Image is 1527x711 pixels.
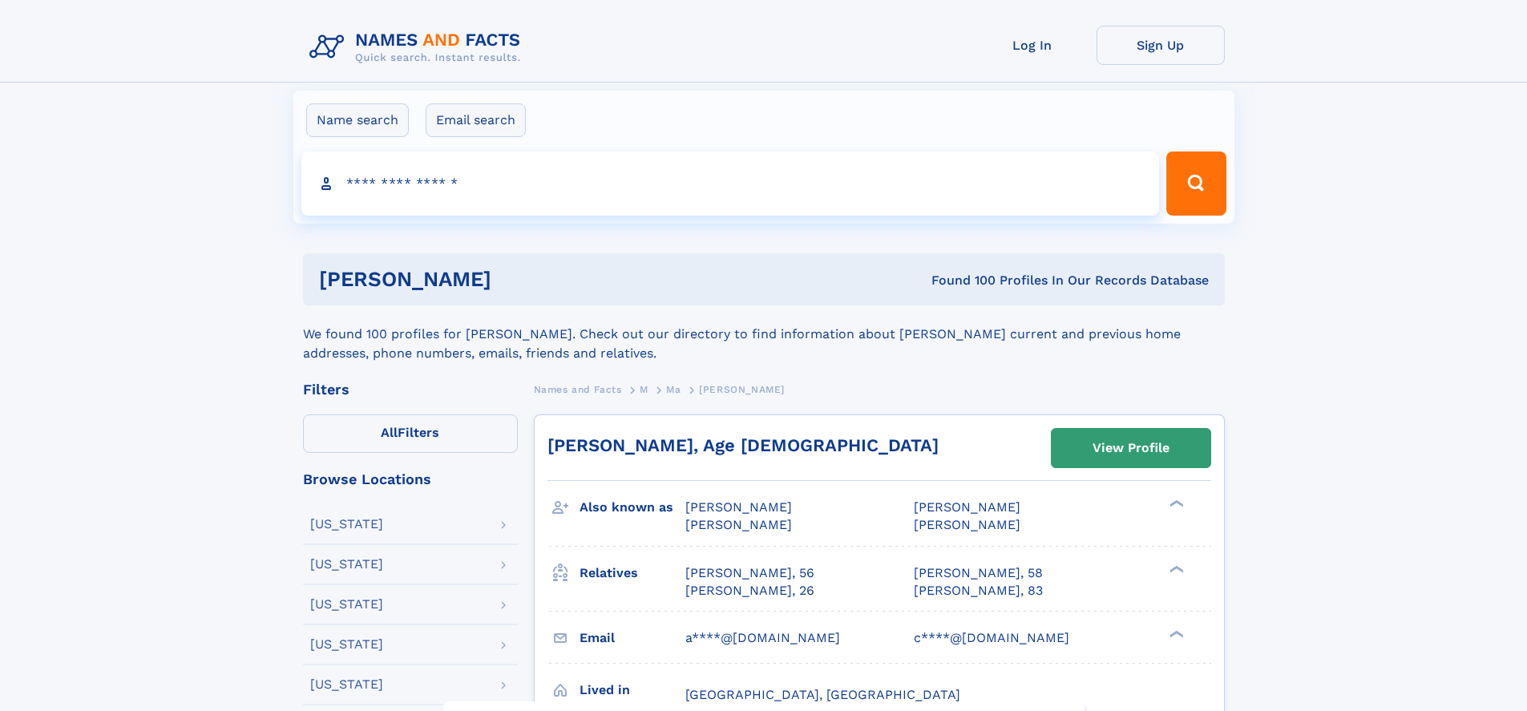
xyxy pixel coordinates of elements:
[580,494,685,521] h3: Also known as
[666,379,681,399] a: Ma
[381,425,398,440] span: All
[699,384,785,395] span: [PERSON_NAME]
[1097,26,1225,65] a: Sign Up
[580,560,685,587] h3: Relatives
[1052,429,1210,467] a: View Profile
[303,414,518,453] label: Filters
[1093,430,1169,467] div: View Profile
[666,384,681,395] span: Ma
[310,598,383,611] div: [US_STATE]
[711,272,1209,289] div: Found 100 Profiles In Our Records Database
[310,518,383,531] div: [US_STATE]
[685,499,792,515] span: [PERSON_NAME]
[968,26,1097,65] a: Log In
[1165,564,1185,574] div: ❯
[580,624,685,652] h3: Email
[685,564,814,582] a: [PERSON_NAME], 56
[301,151,1160,216] input: search input
[303,382,518,397] div: Filters
[640,379,648,399] a: M
[303,305,1225,363] div: We found 100 profiles for [PERSON_NAME]. Check out our directory to find information about [PERSO...
[1165,499,1185,509] div: ❯
[310,638,383,651] div: [US_STATE]
[914,517,1020,532] span: [PERSON_NAME]
[303,472,518,487] div: Browse Locations
[319,269,712,289] h1: [PERSON_NAME]
[685,687,960,702] span: [GEOGRAPHIC_DATA], [GEOGRAPHIC_DATA]
[1166,151,1226,216] button: Search Button
[914,564,1043,582] a: [PERSON_NAME], 58
[534,379,622,399] a: Names and Facts
[1165,628,1185,639] div: ❯
[547,435,939,455] a: [PERSON_NAME], Age [DEMOGRAPHIC_DATA]
[303,26,534,69] img: Logo Names and Facts
[685,517,792,532] span: [PERSON_NAME]
[310,678,383,691] div: [US_STATE]
[426,103,526,137] label: Email search
[914,499,1020,515] span: [PERSON_NAME]
[306,103,409,137] label: Name search
[914,582,1043,600] a: [PERSON_NAME], 83
[310,558,383,571] div: [US_STATE]
[640,384,648,395] span: M
[580,677,685,704] h3: Lived in
[685,582,814,600] a: [PERSON_NAME], 26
